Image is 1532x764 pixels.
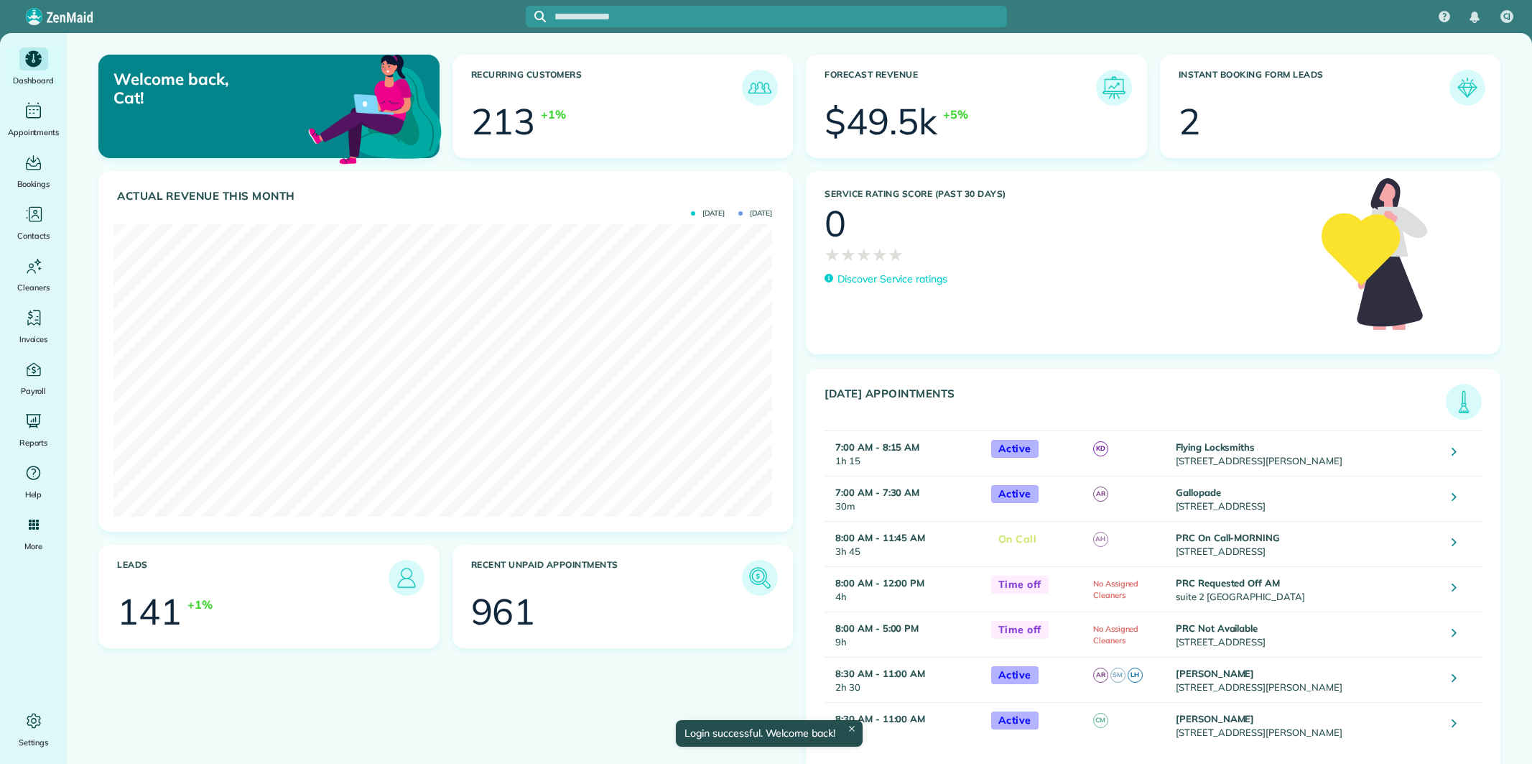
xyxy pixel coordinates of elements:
td: [STREET_ADDRESS] [1172,612,1441,657]
td: [STREET_ADDRESS] [1172,521,1441,566]
img: icon_forecast_revenue-8c13a41c7ed35a8dcfafea3cbb826a0462acb37728057bba2d056411b612bbbe.png [1100,73,1128,102]
span: Appointments [8,125,60,139]
td: [STREET_ADDRESS][PERSON_NAME] [1172,431,1441,476]
p: Discover Service ratings [837,272,947,287]
td: [STREET_ADDRESS][PERSON_NAME] [1172,657,1441,702]
span: Bookings [17,177,50,191]
strong: Gallopade [1176,487,1221,498]
h3: Instant Booking Form Leads [1179,70,1450,106]
span: Time off [991,576,1049,594]
td: 2h 30 [825,657,984,702]
h3: [DATE] Appointments [825,387,1446,420]
span: CJ [1503,11,1511,22]
span: Reports [19,436,48,450]
h3: Recent unpaid appointments [471,560,743,596]
td: 2h 30 [825,702,984,747]
strong: 8:30 AM - 11:00 AM [835,668,925,679]
h3: Actual Revenue this month [117,190,778,203]
span: [DATE] [691,210,725,217]
td: 4h [825,566,984,612]
div: +5% [943,106,968,123]
span: Help [25,487,42,502]
img: icon_form_leads-04211a6a04a5b2264e4ee56bc0799ec3eb69b7e499cbb523a139df1d13a81ae0.png [1453,73,1482,102]
span: Time off [991,621,1049,639]
a: Invoices [6,306,61,346]
span: Settings [19,735,49,750]
td: [STREET_ADDRESS] [1172,476,1441,521]
div: Notifications [1459,1,1490,33]
span: Active [991,712,1039,730]
div: 213 [471,103,536,139]
h3: Service Rating score (past 30 days) [825,189,1307,199]
h3: Leads [117,560,389,596]
a: Settings [6,709,61,750]
p: Welcome back, Cat! [113,70,331,108]
strong: Flying Locksmiths [1176,441,1255,453]
span: KD [1093,441,1108,456]
span: AR [1093,487,1108,502]
strong: 8:30 AM - 11:00 AM [835,713,925,724]
td: 9h [825,612,984,657]
img: dashboard_welcome-42a62b7d889689a78055ac9021e634bf52bae3f8056760290aed330b23ab8690.png [305,38,445,178]
div: Login successful. Welcome back! [676,720,863,747]
td: 1h 15 [825,431,984,476]
td: suite 2 [GEOGRAPHIC_DATA] [1172,566,1441,612]
span: Contacts [17,229,50,243]
strong: PRC On Call-MORNING [1176,532,1280,543]
span: AR [1093,668,1108,683]
strong: PRC Not Available [1176,622,1258,634]
span: Dashboard [13,73,54,88]
div: 961 [471,594,536,630]
td: [STREET_ADDRESS][PERSON_NAME] [1172,702,1441,747]
a: Payroll [6,358,61,398]
img: icon_leads-1bed01f49abd5b7fead27621c3d59655bb73ed531f8eeb49469d10e621d6b896.png [392,563,421,592]
strong: 8:00 AM - 12:00 PM [835,577,924,589]
h3: Recurring Customers [471,70,743,106]
strong: 8:00 AM - 5:00 PM [835,622,919,634]
div: 141 [117,594,182,630]
svg: Focus search [534,11,546,22]
span: No Assigned Cleaners [1093,624,1139,646]
span: Payroll [21,384,47,398]
span: LH [1128,668,1143,683]
span: ★ [825,241,840,267]
span: Invoices [19,332,48,346]
span: ★ [872,241,888,267]
span: On Call [991,530,1044,548]
button: Focus search [526,11,546,22]
div: 0 [825,206,846,241]
a: Appointments [6,99,61,139]
strong: 7:00 AM - 7:30 AM [835,487,919,498]
span: Cleaners [17,280,50,295]
span: No Assigned Cleaners [1093,579,1139,601]
img: icon_recurring_customers-cf858462ba22bcd05b5a5880d41d6543d210077de5bb9ebc9590e49fd87d84ed.png [746,73,774,102]
span: [DATE] [738,210,772,217]
h3: Forecast Revenue [825,70,1096,106]
strong: 8:00 AM - 11:45 AM [835,532,925,543]
span: SM [1110,668,1125,683]
span: More [24,539,42,553]
img: icon_unpaid_appointments-47b8ce3997adf2238b356f14209ab4cced10bd1f174958f3ca8f1d0dd7fffeee.png [746,563,774,592]
td: 3h 45 [825,521,984,566]
span: Active [991,666,1039,684]
a: Cleaners [6,254,61,295]
a: Help [6,461,61,502]
span: CM [1093,713,1108,728]
strong: [PERSON_NAME] [1176,668,1255,679]
a: Contacts [6,203,61,243]
a: Discover Service ratings [825,272,947,287]
div: +1% [541,106,566,123]
a: Dashboard [6,47,61,88]
a: Reports [6,410,61,450]
strong: PRC Requested Off AM [1176,577,1280,589]
div: $49.5k [825,103,937,139]
span: Active [991,440,1039,458]
span: ★ [856,241,872,267]
img: icon_todays_appointments-901f7ab196bb0bea1936b74009e4eb5ffbc2d2711fa7634e0d609ed5ef32b18b.png [1449,387,1478,416]
span: ★ [840,241,856,267]
div: +1% [187,596,213,613]
strong: 7:00 AM - 8:15 AM [835,441,919,453]
td: 30m [825,476,984,521]
div: 2 [1179,103,1200,139]
span: Active [991,485,1039,503]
